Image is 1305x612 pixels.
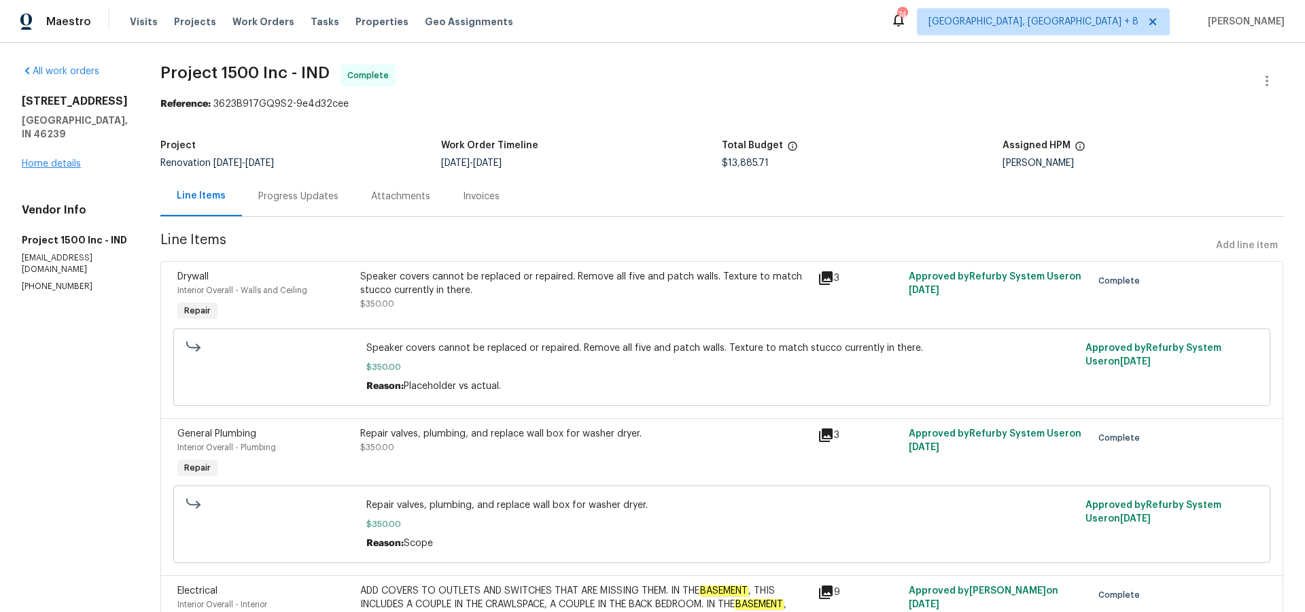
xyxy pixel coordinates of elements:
span: Approved by Refurby System User on [909,429,1081,452]
span: [DATE] [909,443,939,452]
h5: [GEOGRAPHIC_DATA], IN 46239 [22,114,128,141]
span: [DATE] [245,158,274,168]
span: Interior Overall - Plumbing [177,443,276,452]
span: Approved by Refurby System User on [909,272,1081,295]
span: Maestro [46,15,91,29]
div: 3623B917GQ9S2-9e4d32cee [160,97,1283,111]
div: Speaker covers cannot be replaced or repaired. Remove all five and patch walls. Texture to match ... [360,270,810,297]
h5: Project 1500 Inc - IND [22,233,128,247]
div: 3 [818,270,901,286]
span: $350.00 [360,443,394,452]
div: Line Items [177,189,226,203]
span: $350.00 [366,517,1078,531]
div: 9 [818,584,901,600]
span: Complete [1098,274,1145,288]
span: Approved by Refurby System User on [1085,343,1221,367]
span: Projects [174,15,216,29]
span: Geo Assignments [425,15,513,29]
div: Progress Updates [258,190,338,203]
span: [DATE] [473,158,502,168]
span: Approved by [PERSON_NAME] on [909,586,1058,609]
em: BASEMENT [699,585,748,596]
span: [DATE] [213,158,242,168]
span: [DATE] [1120,357,1151,367]
span: Approved by Refurby System User on [1085,500,1221,524]
div: [PERSON_NAME] [1003,158,1283,168]
span: [DATE] [909,600,939,609]
span: Renovation [160,158,274,168]
div: 3 [818,427,901,443]
em: BASEMENT [735,599,784,610]
h4: Vendor Info [22,203,128,217]
span: Electrical [177,586,217,596]
h2: [STREET_ADDRESS] [22,95,128,108]
span: Repair [179,461,216,475]
p: [EMAIL_ADDRESS][DOMAIN_NAME] [22,252,128,275]
h5: Project [160,141,196,150]
span: Complete [1098,588,1145,602]
span: Line Items [160,233,1211,258]
span: Tasks [311,17,339,27]
a: All work orders [22,67,99,76]
span: Repair valves, plumbing, and replace wall box for washer dryer. [366,498,1078,512]
span: Work Orders [232,15,294,29]
span: [PERSON_NAME] [1202,15,1285,29]
span: [DATE] [1120,514,1151,524]
span: Complete [347,69,394,82]
h5: Total Budget [722,141,783,150]
span: Reason: [366,381,404,391]
a: Home details [22,159,81,169]
span: Placeholder vs actual. [404,381,501,391]
span: Scope [404,539,433,548]
span: Interior Overall - Walls and Ceiling [177,286,307,294]
span: $350.00 [360,300,394,308]
span: The total cost of line items that have been proposed by Opendoor. This sum includes line items th... [787,141,798,158]
span: The hpm assigned to this work order. [1075,141,1085,158]
span: - [441,158,502,168]
span: Project 1500 Inc - IND [160,65,330,81]
span: $13,885.71 [722,158,769,168]
span: Properties [355,15,408,29]
span: Visits [130,15,158,29]
span: General Plumbing [177,429,256,439]
div: Invoices [463,190,500,203]
p: [PHONE_NUMBER] [22,281,128,292]
span: [DATE] [441,158,470,168]
span: [DATE] [909,286,939,295]
span: Interior Overall - Interior [177,600,267,609]
span: Reason: [366,539,404,548]
b: Reference: [160,99,211,109]
h5: Work Order Timeline [441,141,538,150]
span: Speaker covers cannot be replaced or repaired. Remove all five and patch walls. Texture to match ... [366,341,1078,355]
span: Complete [1098,431,1145,445]
span: Drywall [177,272,209,282]
span: - [213,158,274,168]
div: 74 [897,8,907,22]
div: Repair valves, plumbing, and replace wall box for washer dryer. [360,427,810,441]
h5: Assigned HPM [1003,141,1071,150]
span: Repair [179,304,216,318]
span: $350.00 [366,360,1078,374]
span: [GEOGRAPHIC_DATA], [GEOGRAPHIC_DATA] + 8 [928,15,1138,29]
div: Attachments [371,190,430,203]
